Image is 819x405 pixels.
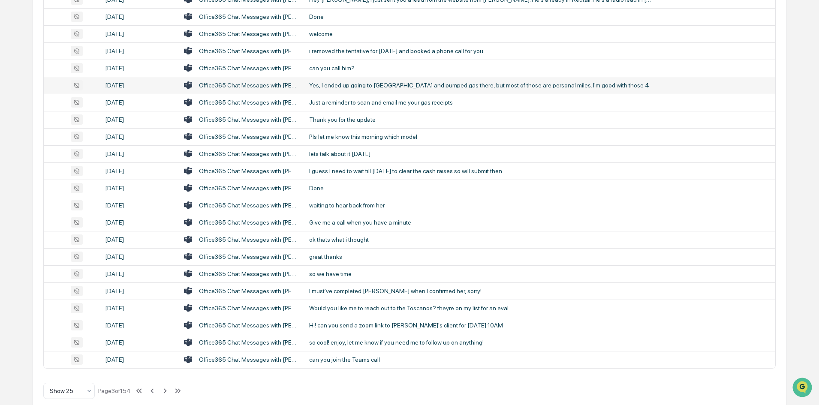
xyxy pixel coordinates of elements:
div: can you call him? [309,65,652,72]
div: [DATE] [105,150,174,157]
div: Office365 Chat Messages with [PERSON_NAME], [PERSON_NAME] on [DATE] [199,270,299,277]
div: Just a reminder to scan and email me your gas receipts [309,99,652,106]
div: welcome [309,30,652,37]
div: [DATE] [105,270,174,277]
div: Office365 Chat Messages with [PERSON_NAME], [PERSON_NAME] on [DATE] [199,236,299,243]
div: Yes, I ended up going to [GEOGRAPHIC_DATA] and pumped gas there, but most of those are personal m... [309,82,652,89]
div: [DATE] [105,236,174,243]
div: Office365 Chat Messages with [PERSON_NAME], [PERSON_NAME] on [DATE] [199,356,299,363]
div: [DATE] [105,219,174,226]
div: 🔎 [9,125,15,132]
div: [DATE] [105,305,174,312]
div: [DATE] [105,185,174,192]
div: Hi! can you send a zoom link to [PERSON_NAME]'s client for [DATE] 10AM [309,322,652,329]
div: [DATE] [105,322,174,329]
div: [DATE] [105,30,174,37]
div: [DATE] [105,202,174,209]
div: Would you like me to reach out to the Toscanos? theyre on my list for an eval [309,305,652,312]
a: 🔎Data Lookup [5,121,57,136]
div: [DATE] [105,116,174,123]
span: Data Lookup [17,124,54,133]
a: Powered byPylon [60,145,104,152]
div: 🖐️ [9,109,15,116]
div: [DATE] [105,253,174,260]
a: 🗄️Attestations [59,105,110,120]
div: Office365 Chat Messages with [PERSON_NAME], [PERSON_NAME] [PERSON_NAME] on [DATE] [199,82,299,89]
div: [DATE] [105,356,174,363]
div: Office365 Chat Messages with [PERSON_NAME], [PERSON_NAME] on [DATE] [199,253,299,260]
span: Preclearance [17,108,55,117]
div: Start new chat [29,66,141,74]
div: 🗄️ [62,109,69,116]
div: Office365 Chat Messages with [PERSON_NAME] [PERSON_NAME], [PERSON_NAME] on [DATE] [199,185,299,192]
div: ok thats what i thought [309,236,652,243]
div: Done [309,13,652,20]
div: Office365 Chat Messages with [PERSON_NAME] [PERSON_NAME], [PERSON_NAME] on [DATE] [199,65,299,72]
div: so we have time [309,270,652,277]
div: [DATE] [105,82,174,89]
span: Pylon [85,145,104,152]
div: Done [309,185,652,192]
span: Attestations [71,108,106,117]
div: i removed the tentative for [DATE] and booked a phone call for you [309,48,652,54]
div: [DATE] [105,65,174,72]
div: [DATE] [105,99,174,106]
div: Thank you for the update [309,116,652,123]
iframe: Open customer support [792,377,815,400]
div: waiting to hear back from her [309,202,652,209]
button: Start new chat [146,68,156,78]
div: I must've completed [PERSON_NAME] when I confirmed her, sorry! [309,288,652,294]
p: How can we help? [9,18,156,32]
div: lets talk about it [DATE] [309,150,652,157]
div: [DATE] [105,168,174,174]
div: Office365 Chat Messages with [PERSON_NAME], [PERSON_NAME] on [DATE] [199,339,299,346]
div: Pls let me know this morning which model [309,133,652,140]
div: Office365 Chat Messages with [PERSON_NAME], [PERSON_NAME] on [DATE] [199,48,299,54]
div: [DATE] [105,13,174,20]
div: Page 3 of 154 [98,387,131,394]
a: 🖐️Preclearance [5,105,59,120]
div: Office365 Chat Messages with [PERSON_NAME], [PERSON_NAME] on [DATE] [199,13,299,20]
div: can you join the Teams call [309,356,652,363]
div: Office365 Chat Messages with [PERSON_NAME] [PERSON_NAME], [PERSON_NAME] on [DATE] [199,133,299,140]
div: so cool! enjoy, let me know if you need me to follow up on anything! [309,339,652,346]
div: Office365 Chat Messages with [PERSON_NAME], [PERSON_NAME] on [DATE] [199,202,299,209]
div: I guess I need to wait till [DATE] to clear the cash raises so will submit then [309,168,652,174]
div: Office365 Chat Messages with [PERSON_NAME], [PERSON_NAME] on [DATE] [199,150,299,157]
div: [DATE] [105,288,174,294]
div: [DATE] [105,48,174,54]
div: [DATE] [105,339,174,346]
div: We're available if you need us! [29,74,108,81]
div: Office365 Chat Messages with [PERSON_NAME], [PERSON_NAME] on [DATE] [199,305,299,312]
div: Office365 Chat Messages with [PERSON_NAME], [PERSON_NAME] on [DATE] [199,322,299,329]
div: Office365 Chat Messages with [PERSON_NAME] [PERSON_NAME], [PERSON_NAME] on [DATE] [199,116,299,123]
div: Give me a call when you have a minute [309,219,652,226]
div: Office365 Chat Messages with [PERSON_NAME], [PERSON_NAME] on [DATE] [199,219,299,226]
div: [DATE] [105,133,174,140]
img: 1746055101610-c473b297-6a78-478c-a979-82029cc54cd1 [9,66,24,81]
div: Office365 Chat Messages with [PERSON_NAME], [PERSON_NAME] on [DATE] [199,168,299,174]
div: Office365 Chat Messages with [PERSON_NAME] [PERSON_NAME], [PERSON_NAME] on [DATE] [199,30,299,37]
div: great thanks [309,253,652,260]
div: Office365 Chat Messages with [PERSON_NAME], [PERSON_NAME], [PERSON_NAME], [PERSON_NAME], [PERSON_... [199,288,299,294]
div: Office365 Chat Messages with [PERSON_NAME], [PERSON_NAME] [PERSON_NAME] on [DATE] [199,99,299,106]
